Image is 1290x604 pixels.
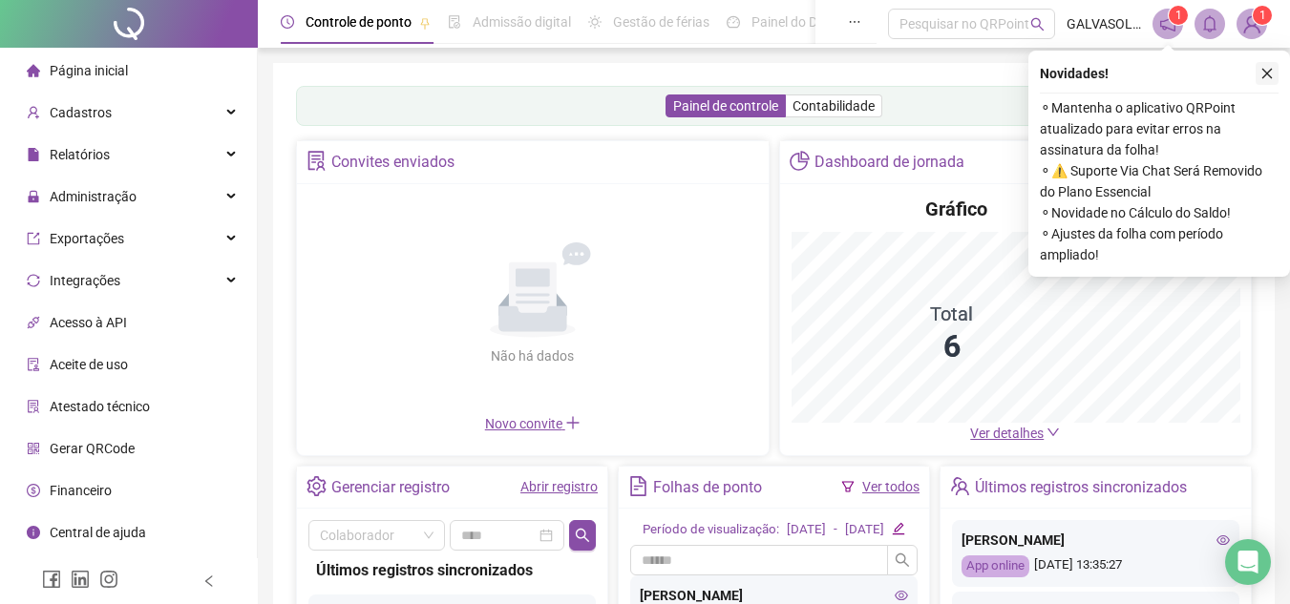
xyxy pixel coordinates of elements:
span: Página inicial [50,63,128,78]
h4: Gráfico [925,196,987,222]
span: search [1030,17,1045,31]
span: Gerar QRCode [50,441,135,456]
div: App online [962,555,1029,577]
span: Atestado técnico [50,399,150,414]
span: file-done [448,15,461,29]
span: Painel do DP [751,14,826,30]
div: Gerenciar registro [331,471,450,504]
span: Integrações [50,273,120,288]
span: ⚬ Mantenha o aplicativo QRPoint atualizado para evitar erros na assinatura da folha! [1040,97,1279,160]
div: [DATE] [845,520,884,540]
span: ⚬ Ajustes da folha com período ampliado! [1040,223,1279,265]
span: Admissão digital [473,14,571,30]
span: pushpin [419,17,431,29]
span: eye [1216,533,1230,547]
span: left [202,574,216,588]
div: Período de visualização: [643,520,779,540]
span: sync [27,274,40,287]
span: edit [892,522,904,534]
div: Open Intercom Messenger [1225,539,1271,585]
span: Controle de ponto [306,14,412,30]
span: file [27,148,40,161]
div: [DATE] 13:35:27 [962,555,1230,577]
span: ⚬ ⚠️ Suporte Via Chat Será Removido do Plano Essencial [1040,160,1279,202]
span: 1 [1259,9,1266,22]
span: eye [895,589,908,602]
span: file-text [628,476,648,496]
sup: 1 [1169,6,1188,25]
span: Gestão de férias [613,14,709,30]
span: Administração [50,189,137,204]
img: 82890 [1237,10,1266,38]
sup: Atualize o seu contato no menu Meus Dados [1253,6,1272,25]
span: Financeiro [50,483,112,498]
span: lock [27,190,40,203]
div: Últimos registros sincronizados [316,558,588,582]
span: export [27,232,40,245]
span: instagram [99,570,118,589]
span: solution [307,151,327,171]
span: sun [588,15,602,29]
span: notification [1159,15,1176,32]
span: pie-chart [790,151,810,171]
span: Central de ajuda [50,525,146,540]
span: ⚬ Novidade no Cálculo do Saldo! [1040,202,1279,223]
span: Painel de controle [673,98,778,114]
span: info-circle [27,526,40,539]
span: bell [1201,15,1218,32]
span: linkedin [71,570,90,589]
a: Ver todos [862,479,920,494]
a: Abrir registro [520,479,598,494]
span: GALVASOL ENERGIA [1067,13,1141,34]
span: filter [841,480,855,493]
div: Convites enviados [331,146,455,178]
span: audit [27,358,40,371]
span: Cadastros [50,105,112,120]
span: solution [27,400,40,413]
div: Dashboard de jornada [814,146,964,178]
span: plus [565,415,581,430]
span: Novo convite [485,416,581,431]
div: Últimos registros sincronizados [975,471,1187,504]
a: Ver detalhes down [970,426,1060,441]
div: Não há dados [445,345,621,366]
span: home [27,64,40,77]
span: setting [307,476,327,496]
span: api [27,316,40,329]
span: Ver detalhes [970,426,1044,441]
span: search [575,528,590,543]
span: Acesso à API [50,315,127,330]
span: Relatórios [50,147,110,162]
span: Novidades ! [1040,63,1109,84]
span: Aceite de uso [50,357,128,372]
span: dashboard [727,15,740,29]
span: facebook [42,570,61,589]
div: - [834,520,837,540]
span: Contabilidade [793,98,875,114]
span: clock-circle [281,15,294,29]
span: ellipsis [848,15,861,29]
span: close [1260,67,1274,80]
span: team [950,476,970,496]
span: Exportações [50,231,124,246]
span: user-add [27,106,40,119]
span: dollar [27,484,40,497]
div: [DATE] [787,520,826,540]
span: down [1047,426,1060,439]
div: [PERSON_NAME] [962,530,1230,551]
span: qrcode [27,442,40,455]
div: Folhas de ponto [653,471,762,504]
span: 1 [1175,9,1182,22]
span: search [895,552,910,568]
